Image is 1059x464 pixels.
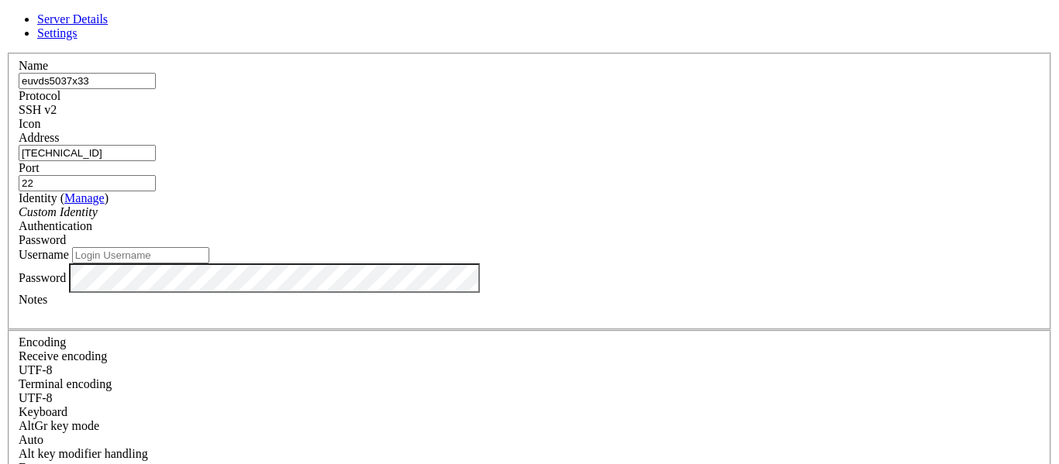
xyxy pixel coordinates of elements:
input: Port Number [19,175,156,191]
span: Auto [19,433,43,446]
label: Identity [19,191,109,205]
a: Settings [37,26,78,40]
span: Password [19,233,66,246]
label: Notes [19,293,47,306]
label: Address [19,131,59,144]
div: Password [19,233,1040,247]
label: Encoding [19,335,66,349]
label: Set the expected encoding for data received from the host. If the encodings do not match, visual ... [19,419,99,432]
a: Server Details [37,12,108,26]
div: UTF-8 [19,391,1040,405]
label: Username [19,248,69,261]
label: Authentication [19,219,92,232]
a: Manage [64,191,105,205]
label: Keyboard [19,405,67,418]
label: Port [19,161,40,174]
span: ( ) [60,191,109,205]
label: Controls how the Alt key is handled. Escape: Send an ESC prefix. 8-Bit: Add 128 to the typed char... [19,447,148,460]
span: UTF-8 [19,363,53,376]
input: Server Name [19,73,156,89]
span: UTF-8 [19,391,53,404]
div: UTF-8 [19,363,1040,377]
div: Auto [19,433,1040,447]
i: Custom Identity [19,205,98,218]
label: Password [19,270,66,284]
label: Name [19,59,48,72]
input: Host Name or IP [19,145,156,161]
label: Protocol [19,89,60,102]
label: Set the expected encoding for data received from the host. If the encodings do not match, visual ... [19,349,107,363]
div: SSH v2 [19,103,1040,117]
span: SSH v2 [19,103,57,116]
div: Custom Identity [19,205,1040,219]
input: Login Username [72,247,209,263]
label: Icon [19,117,40,130]
label: The default terminal encoding. ISO-2022 enables character map translations (like graphics maps). ... [19,377,112,390]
